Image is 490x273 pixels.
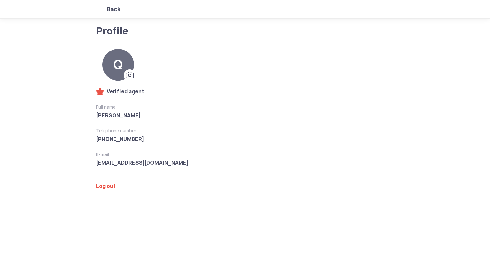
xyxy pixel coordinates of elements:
[96,127,290,134] span: Telephone number
[113,58,123,71] span: Q
[96,159,290,167] span: [EMAIL_ADDRESS][DOMAIN_NAME]
[96,183,290,189] a: Log out
[107,88,144,96] span: Verified agent
[96,5,121,14] button: Back
[96,104,290,110] span: Full name
[96,112,290,119] span: [PERSON_NAME]
[96,135,290,143] span: [PHONE_NUMBER]
[107,5,121,14] span: Back
[96,26,265,36] h1: Profile
[96,151,290,158] span: E-mail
